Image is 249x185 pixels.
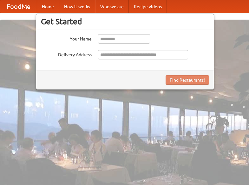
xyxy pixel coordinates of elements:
[129,0,167,13] a: Recipe videos
[0,0,37,13] a: FoodMe
[37,0,59,13] a: Home
[41,50,92,58] label: Delivery Address
[59,0,95,13] a: How it works
[166,75,209,85] button: Find Restaurants!
[41,17,209,26] h3: Get Started
[41,34,92,42] label: Your Name
[95,0,129,13] a: Who we are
